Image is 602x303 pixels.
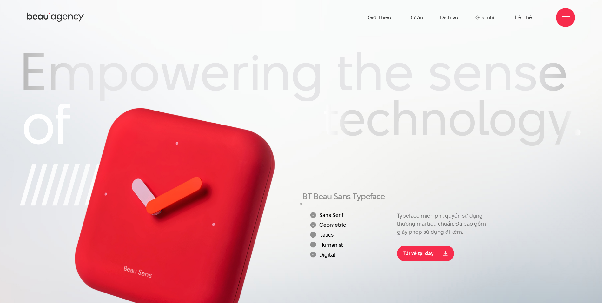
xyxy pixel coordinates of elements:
[310,232,394,238] li: Italics
[310,212,394,218] li: Sans Serif
[20,44,582,101] h2: Empowering the sense
[323,93,582,146] h2: technology.
[397,212,488,236] p: Typeface miễn phí, quyền sử dụng thương mại tiêu chuẩn. Đã bao gồm giấy phép sử dụng đi kèm.
[310,222,394,228] li: Geometric
[310,252,394,258] li: Digital
[302,192,488,200] h3: BT Beau Sans Typeface
[397,246,454,261] a: Tải về tại đây
[20,104,177,205] img: hero-sharp-1.svg
[310,242,394,248] li: Humanist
